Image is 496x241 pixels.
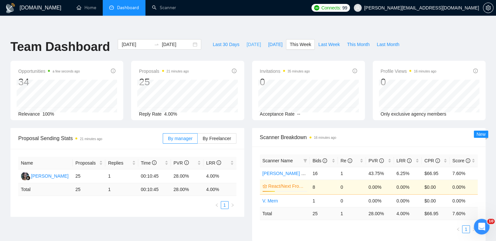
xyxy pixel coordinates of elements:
[171,183,203,196] td: 28.00 %
[338,207,366,220] td: 1
[105,183,138,196] td: 1
[18,76,80,88] div: 34
[152,160,157,165] span: info-circle
[105,169,138,183] td: 1
[268,41,282,48] span: [DATE]
[454,225,462,233] button: left
[209,39,243,50] button: Last 30 Days
[368,158,384,163] span: PVR
[154,42,159,47] span: swap-right
[206,160,221,166] span: LRR
[379,158,384,163] span: info-circle
[424,158,440,163] span: CPR
[221,201,228,209] a: 1
[138,183,171,196] td: 00:10:45
[26,176,30,180] img: gigradar-bm.png
[472,227,476,231] span: right
[470,225,478,233] li: Next Page
[229,201,236,209] button: right
[18,67,80,75] span: Opportunities
[111,69,115,73] span: info-circle
[139,111,161,117] span: Reply Rate
[381,111,446,117] span: Only exclusive agency members
[171,169,203,183] td: 28.00%
[340,158,352,163] span: Re
[260,111,295,117] span: Acceptance Rate
[347,41,369,48] span: This Month
[435,158,440,163] span: info-circle
[381,76,436,88] div: 0
[487,219,495,224] span: 10
[414,70,436,73] time: 16 minutes ago
[302,156,308,166] span: filter
[203,136,231,141] span: By Freelancer
[338,194,366,207] td: 0
[348,158,352,163] span: info-circle
[462,225,470,233] li: 1
[310,194,338,207] td: 1
[184,160,189,165] span: info-circle
[162,41,191,48] input: End date
[342,4,347,11] span: 99
[260,76,310,88] div: 0
[288,70,310,73] time: 35 minutes ago
[377,41,399,48] span: Last Month
[122,41,151,48] input: Start date
[297,111,300,117] span: --
[286,39,315,50] button: This Week
[260,133,478,141] span: Scanner Breakdown
[229,201,236,209] li: Next Page
[263,171,328,176] a: [PERSON_NAME] Development
[141,160,157,166] span: Time
[5,3,16,13] img: logo
[422,194,450,207] td: $0.00
[263,184,267,188] span: crown
[366,194,394,207] td: 0.00%
[73,169,105,183] td: 25
[366,167,394,180] td: 43.75%
[314,5,319,10] img: upwork-logo.png
[303,159,307,163] span: filter
[310,167,338,180] td: 16
[10,39,110,55] h1: Team Dashboard
[381,67,436,75] span: Profile Views
[152,5,176,10] a: searchScanner
[422,180,450,194] td: $0.00
[394,207,422,220] td: 4.00 %
[473,69,478,73] span: info-circle
[450,207,478,220] td: 7.60 %
[260,207,310,220] td: Total
[321,4,341,11] span: Connects:
[422,207,450,220] td: $ 66.95
[474,219,489,234] iframe: Intercom live chat
[217,160,221,165] span: info-circle
[353,69,357,73] span: info-circle
[456,227,460,231] span: left
[80,137,102,141] time: 21 minutes ago
[264,39,286,50] button: [DATE]
[263,158,293,163] span: Scanner Name
[355,6,360,10] span: user
[483,5,493,10] a: setting
[73,183,105,196] td: 25
[483,5,493,10] span: setting
[139,76,189,88] div: 25
[231,203,234,207] span: right
[167,70,189,73] time: 21 minutes ago
[215,203,219,207] span: left
[318,41,340,48] span: Last Week
[221,201,229,209] li: 1
[483,3,493,13] button: setting
[168,136,192,141] span: By manager
[75,159,98,167] span: Proposals
[109,5,114,10] span: dashboard
[422,167,450,180] td: $66.95
[338,167,366,180] td: 1
[18,157,73,169] th: Name
[343,39,373,50] button: This Month
[154,42,159,47] span: to
[310,180,338,194] td: 8
[397,158,412,163] span: LRR
[173,160,189,166] span: PVR
[454,225,462,233] li: Previous Page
